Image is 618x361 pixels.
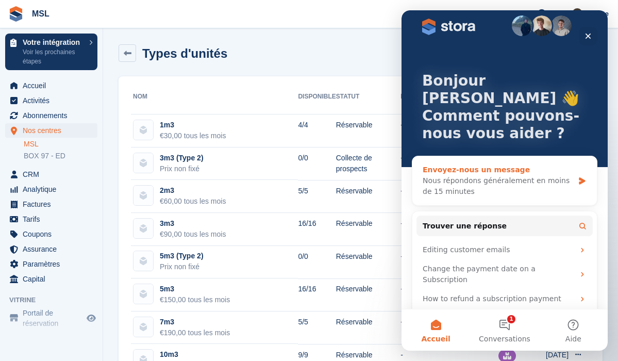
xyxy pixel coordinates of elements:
td: - [400,311,498,344]
td: Réservable [336,278,401,311]
span: Paramètres [23,257,85,271]
th: Disponible [298,89,336,114]
td: - [400,147,498,180]
img: blank-unit-type-icon-ffbac7b88ba66c5e286b0e438baccc4b9c83835d4c34f86887a83fc20ec27e7b.svg [133,153,153,173]
th: Promotion [400,89,498,114]
span: Compte [584,9,609,19]
a: menu [5,93,97,108]
td: Réservable [336,114,401,147]
img: blank-unit-type-icon-ffbac7b88ba66c5e286b0e438baccc4b9c83835d4c34f86887a83fc20ec27e7b.svg [133,284,153,304]
span: Nos centres [23,123,85,138]
div: €150,00 tous les mois [160,294,230,305]
img: Kévin CHAUVET [572,8,582,19]
span: CRM [23,167,85,182]
th: Nom [131,89,298,114]
div: 7m3 [160,317,230,327]
img: blank-unit-type-icon-ffbac7b88ba66c5e286b0e438baccc4b9c83835d4c34f86887a83fc20ec27e7b.svg [133,317,153,337]
td: Réservable [336,311,401,344]
a: menu [5,78,97,93]
span: Factures [23,197,85,211]
span: Abonnements [23,108,85,123]
span: Capital [23,272,85,286]
td: Collecte de prospects [336,147,401,180]
div: €190,00 tous les mois [160,327,230,338]
div: 3m3 (Type 2) [160,153,204,163]
td: 4/4 [298,114,336,147]
div: Prix non fixé [160,163,204,174]
a: menu [5,227,97,241]
img: blank-unit-type-icon-ffbac7b88ba66c5e286b0e438baccc4b9c83835d4c34f86887a83fc20ec27e7b.svg [133,186,153,205]
td: 16/16 [298,278,336,311]
a: menu [5,167,97,182]
div: 10m3 [160,349,230,360]
div: Prix non fixé [160,261,204,272]
img: blank-unit-type-icon-ffbac7b88ba66c5e286b0e438baccc4b9c83835d4c34f86887a83fc20ec27e7b.svg [133,219,153,238]
div: 1m3 [160,120,226,130]
td: Réservable [336,213,401,246]
td: Réservable [336,180,401,213]
p: Votre intégration [23,39,84,46]
a: menu [5,257,97,271]
td: 0/0 [298,246,336,279]
div: 5m3 [160,284,230,294]
td: - [400,114,498,147]
td: Réservable [336,246,401,279]
img: blank-unit-type-icon-ffbac7b88ba66c5e286b0e438baccc4b9c83835d4c34f86887a83fc20ec27e7b.svg [133,120,153,140]
span: Activités [23,93,85,108]
a: MSL [24,139,97,149]
a: MSL [28,5,54,22]
div: €90,00 tous les mois [160,229,226,240]
div: €60,00 tous les mois [160,196,226,207]
span: Vitrine [9,295,103,305]
a: menu [5,197,97,211]
span: Assurance [23,242,85,256]
a: Votre intégration Voir les prochaines étapes [5,34,97,70]
span: Portail de réservation [23,308,85,329]
div: 2m3 [160,185,226,196]
td: - [400,180,498,213]
td: 0/0 [298,147,336,180]
td: - [400,213,498,246]
span: Créer [500,8,518,19]
a: menu [5,123,97,138]
td: - [400,246,498,279]
div: 5m3 (Type 2) [160,251,204,261]
a: menu [5,242,97,256]
img: blank-unit-type-icon-ffbac7b88ba66c5e286b0e438baccc4b9c83835d4c34f86887a83fc20ec27e7b.svg [133,251,153,271]
span: Accueil [23,78,85,93]
a: menu [5,308,97,329]
td: 16/16 [298,213,336,246]
iframe: Intercom live chat [402,10,608,351]
div: €30,00 tous les mois [160,130,226,141]
div: 3m3 [160,218,226,229]
h2: Types d'unités [142,46,227,60]
td: 5/5 [298,311,336,344]
a: menu [5,272,97,286]
img: stora-icon-8386f47178a22dfd0bd8f6a31ec36ba5ce8667c1dd55bd0f319d3a0aa187defe.svg [8,6,24,22]
td: - [400,278,498,311]
a: BOX 97 - ED [24,151,97,161]
a: menu [5,182,97,196]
